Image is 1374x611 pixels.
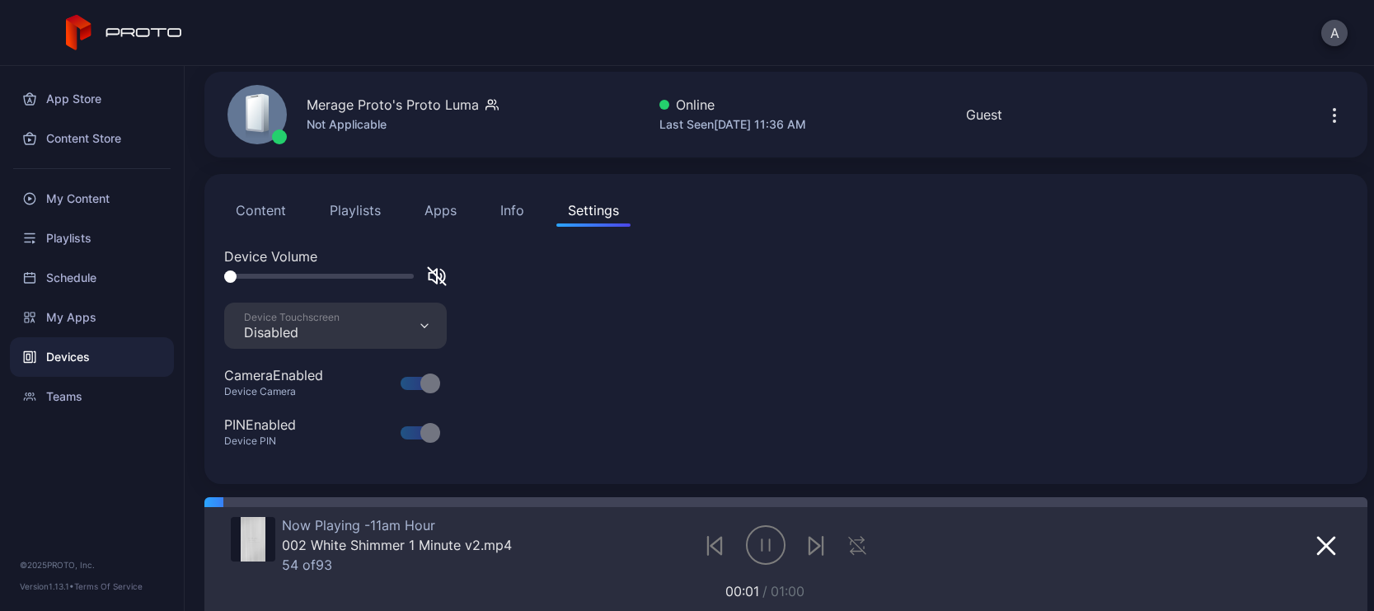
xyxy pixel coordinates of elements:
div: Not Applicable [307,115,499,134]
a: My Apps [10,298,174,337]
span: Version 1.13.1 • [20,581,74,591]
div: Last Seen [DATE] 11:36 AM [659,115,806,134]
a: My Content [10,179,174,219]
div: Device Volume [224,247,1348,266]
div: Disabled [244,324,340,341]
div: Online [659,95,806,115]
button: A [1321,20,1348,46]
div: Device Camera [224,385,343,398]
button: Apps [413,194,468,227]
div: PIN Enabled [224,415,296,435]
button: Playlists [318,194,392,227]
button: Info [489,194,536,227]
div: © 2025 PROTO, Inc. [20,558,164,571]
span: / [762,583,767,599]
a: App Store [10,79,174,119]
div: 002 White Shimmer 1 Minute v2.mp4 [282,537,512,553]
a: Playlists [10,219,174,258]
div: Guest [966,105,1002,125]
a: Teams [10,377,174,416]
button: Device TouchscreenDisabled [224,303,447,349]
a: Terms Of Service [74,581,143,591]
div: Camera Enabled [224,365,323,385]
div: Info [500,200,524,220]
div: 54 of 93 [282,557,512,573]
div: Device PIN [224,435,316,448]
div: Settings [568,200,619,220]
div: Now Playing [282,517,512,533]
a: Content Store [10,119,174,158]
a: Schedule [10,258,174,298]
span: 01:00 [771,583,804,599]
div: Merage Proto's Proto Luma [307,95,479,115]
div: Device Touchscreen [244,311,340,324]
button: Settings [556,194,631,227]
span: 11am Hour [364,517,435,533]
a: Devices [10,337,174,377]
span: 00:01 [725,583,759,599]
button: Content [224,194,298,227]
